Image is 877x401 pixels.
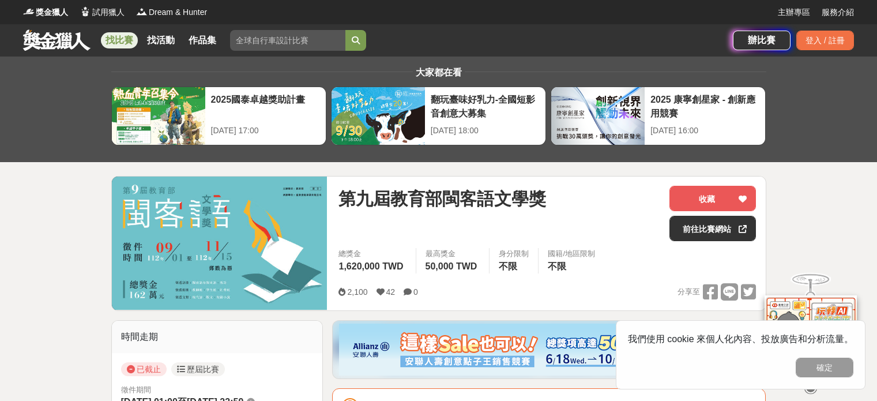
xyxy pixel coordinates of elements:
img: Logo [136,6,148,17]
div: [DATE] 18:00 [431,125,540,137]
span: 試用獵人 [92,6,125,18]
span: 已截止 [121,362,167,376]
span: 不限 [548,261,566,271]
a: LogoDream & Hunter [136,6,207,18]
span: 42 [386,287,396,297]
a: Logo試用獵人 [80,6,125,18]
span: 不限 [499,261,517,271]
a: Logo獎金獵人 [23,6,68,18]
div: 時間走期 [112,321,323,353]
a: 作品集 [184,32,221,48]
input: 全球自行車設計比賽 [230,30,345,51]
a: 2025 康寧創星家 - 創新應用競賽[DATE] 16:00 [551,87,766,145]
a: 2025國泰卓越獎助計畫[DATE] 17:00 [111,87,326,145]
div: 2025 康寧創星家 - 創新應用競賽 [650,93,759,119]
div: 身分限制 [499,248,529,260]
img: d2146d9a-e6f6-4337-9592-8cefde37ba6b.png [765,295,857,372]
span: 2,100 [347,287,367,297]
div: 國籍/地區限制 [548,248,595,260]
a: 翻玩臺味好乳力-全國短影音創意大募集[DATE] 18:00 [331,87,546,145]
a: 歷屆比賽 [171,362,225,376]
span: 大家都在看 [413,68,465,77]
div: 2025國泰卓越獎助計畫 [211,93,320,119]
img: dcc59076-91c0-4acb-9c6b-a1d413182f46.png [339,324,759,376]
a: 前往比賽網站 [669,216,756,241]
span: 0 [413,287,418,297]
div: 翻玩臺味好乳力-全國短影音創意大募集 [431,93,540,119]
span: 最高獎金 [426,248,480,260]
div: [DATE] 16:00 [650,125,759,137]
span: 第九屆教育部閩客語文學獎 [338,186,546,212]
div: 登入 / 註冊 [796,31,854,50]
span: 50,000 TWD [426,261,477,271]
button: 收藏 [669,186,756,211]
span: Dream & Hunter [149,6,207,18]
span: 徵件期間 [121,385,151,394]
span: 1,620,000 TWD [338,261,403,271]
a: 主辦專區 [778,6,810,18]
a: 服務介紹 [822,6,854,18]
a: 辦比賽 [733,31,791,50]
img: Logo [80,6,91,17]
img: Cover Image [112,177,328,310]
span: 總獎金 [338,248,406,260]
button: 確定 [796,358,853,377]
span: 分享至 [677,283,700,301]
a: 找比賽 [101,32,138,48]
div: [DATE] 17:00 [211,125,320,137]
span: 獎金獵人 [36,6,68,18]
a: 找活動 [142,32,179,48]
img: Logo [23,6,35,17]
span: 我們使用 cookie 來個人化內容、投放廣告和分析流量。 [628,334,853,344]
